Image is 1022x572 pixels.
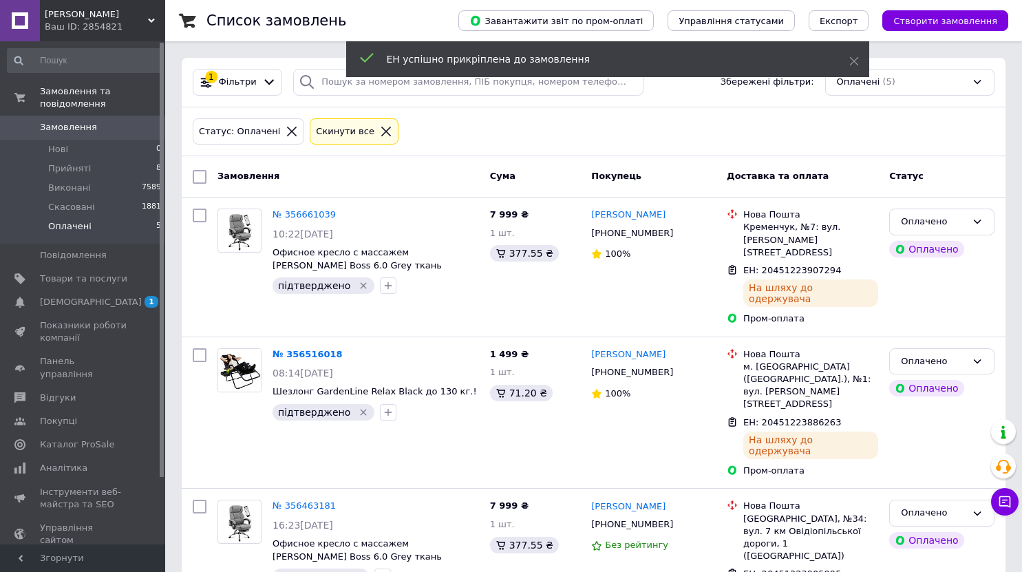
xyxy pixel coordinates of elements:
span: 16:23[DATE] [273,520,333,531]
a: [PERSON_NAME] [591,209,666,222]
button: Чат з покупцем [991,488,1019,516]
a: Фото товару [217,348,262,392]
div: Кременчук, №7: вул. [PERSON_NAME][STREET_ADDRESS] [743,221,878,259]
span: Збережені фільтри: [721,76,814,89]
div: м. [GEOGRAPHIC_DATA] ([GEOGRAPHIC_DATA].), №1: вул. [PERSON_NAME][STREET_ADDRESS] [743,361,878,411]
div: [PHONE_NUMBER] [588,363,676,381]
a: № 356516018 [273,349,343,359]
span: Доставка та оплата [727,171,829,181]
button: Експорт [809,10,869,31]
div: На шляху до одержувача [743,279,878,307]
span: 1 [145,296,158,308]
a: Шезлонг GardenLine Relax Black до 130 кг.! [273,386,477,396]
a: Офисное кресло с массажем [PERSON_NAME] Boss 6.0 Grey ткань [273,247,442,271]
span: 1 шт. [490,519,515,529]
span: Повідомлення [40,249,107,262]
div: Оплачено [889,532,964,549]
span: Показники роботи компанії [40,319,127,344]
span: 10:22[DATE] [273,229,333,240]
div: Оплачено [901,215,966,229]
span: 1881 [142,201,161,213]
input: Пошук [7,48,162,73]
span: Фільтри [219,76,257,89]
button: Створити замовлення [882,10,1008,31]
div: [PHONE_NUMBER] [588,516,676,533]
span: Cума [490,171,515,181]
span: Аналітика [40,462,87,474]
span: Завантажити звіт по пром-оплаті [469,14,643,27]
div: Cкинути все [313,125,377,139]
span: Покупці [40,415,77,427]
div: 1 [205,71,217,83]
button: Завантажити звіт по пром-оплаті [458,10,654,31]
span: 7 999 ₴ [490,209,529,220]
span: підтверджено [278,407,350,418]
span: Інструменти веб-майстра та SEO [40,486,127,511]
div: Нова Пошта [743,500,878,512]
div: Ваш ID: 2854821 [45,21,165,33]
div: Оплачено [889,380,964,396]
span: Каталог ProSale [40,438,114,451]
a: Фото товару [217,209,262,253]
span: Виконані [48,182,91,194]
span: Інтернет Магазин Melville [45,8,148,21]
span: Замовлення [40,121,97,134]
button: Управління статусами [668,10,795,31]
span: 1 шт. [490,228,515,238]
div: Оплачено [901,506,966,520]
span: Скасовані [48,201,95,213]
a: [PERSON_NAME] [591,348,666,361]
span: 0 [156,143,161,156]
a: Офисное кресло с массажем [PERSON_NAME] Boss 6.0 Grey ткань [273,538,442,562]
a: Створити замовлення [869,15,1008,25]
img: Фото товару [218,349,261,392]
div: Нова Пошта [743,209,878,221]
span: Без рейтингу [605,540,668,550]
span: Управління сайтом [40,522,127,547]
span: Замовлення [217,171,279,181]
span: 1 шт. [490,367,515,377]
span: 7 999 ₴ [490,500,529,511]
span: Замовлення та повідомлення [40,85,165,110]
span: 5 [156,220,161,233]
div: Статус: Оплачені [196,125,283,139]
span: 7589 [142,182,161,194]
div: На шляху до одержувача [743,432,878,459]
img: Фото товару [224,209,255,252]
h1: Список замовлень [206,12,346,29]
span: 100% [605,248,630,259]
span: Оплачені [837,76,880,89]
span: (5) [882,76,895,87]
span: Експорт [820,16,858,26]
div: ЕН успішно прикріплена до замовлення [387,52,815,66]
a: Фото товару [217,500,262,544]
span: Оплачені [48,220,92,233]
span: Створити замовлення [893,16,997,26]
div: 71.20 ₴ [490,385,553,401]
span: Товари та послуги [40,273,127,285]
span: 100% [605,388,630,399]
div: Оплачено [889,241,964,257]
span: [DEMOGRAPHIC_DATA] [40,296,142,308]
img: Фото товару [224,500,255,543]
input: Пошук за номером замовлення, ПІБ покупця, номером телефону, Email, номером накладної [293,69,643,96]
span: Управління статусами [679,16,784,26]
a: [PERSON_NAME] [591,500,666,513]
a: № 356661039 [273,209,336,220]
span: Статус [889,171,924,181]
a: № 356463181 [273,500,336,511]
div: Оплачено [901,354,966,369]
svg: Видалити мітку [358,407,369,418]
span: ЕН: 20451223907294 [743,265,841,275]
span: 8 [156,162,161,175]
div: Пром-оплата [743,313,878,325]
div: [GEOGRAPHIC_DATA], №34: вул. 7 км Овідіопільської дороги, 1 ([GEOGRAPHIC_DATA]) [743,513,878,563]
span: ЕН: 20451223886263 [743,417,841,427]
div: Нова Пошта [743,348,878,361]
div: 377.55 ₴ [490,245,559,262]
span: Панель управління [40,355,127,380]
span: Прийняті [48,162,91,175]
